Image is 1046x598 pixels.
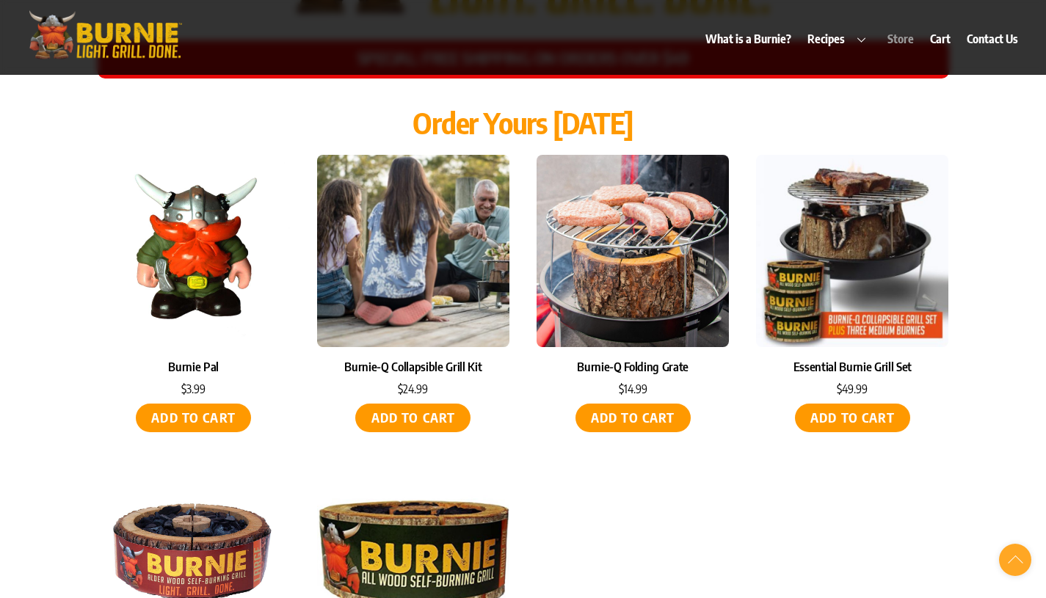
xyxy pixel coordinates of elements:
[619,382,624,396] span: $
[21,7,189,62] img: burniegrill.com-logo-high-res-2020110_500px
[619,382,647,396] bdi: 14.99
[398,382,403,396] span: $
[923,22,958,56] a: Cart
[98,155,290,347] img: Burnie Pal
[317,359,509,375] a: Burnie-Q Collapsible Grill Kit
[960,22,1025,56] a: Contact Us
[837,382,842,396] span: $
[699,22,799,56] a: What is a Burnie?
[537,155,729,347] img: Burnie-Q Folding Grate
[537,359,729,375] a: Burnie-Q Folding Grate
[21,42,189,67] a: Burnie Grill
[756,359,948,375] a: Essential Burnie Grill Set
[136,404,251,432] a: Add to cart: “Burnie Pal”
[795,404,910,432] a: Add to cart: “Essential Burnie Grill Set”
[317,155,509,347] img: Burnie-Q Collapsible Grill Kit
[398,382,428,396] bdi: 24.99
[413,104,633,141] span: Order Yours [DATE]
[880,22,920,56] a: Store
[575,404,691,432] a: Add to cart: “Burnie-Q Folding Grate”
[801,22,879,56] a: Recipes
[181,382,206,396] bdi: 3.99
[355,404,471,432] a: Add to cart: “Burnie-Q Collapsible Grill Kit”
[181,382,186,396] span: $
[98,359,290,375] a: Burnie Pal
[756,155,948,347] img: Essential Burnie Grill Set
[837,382,868,396] bdi: 49.99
